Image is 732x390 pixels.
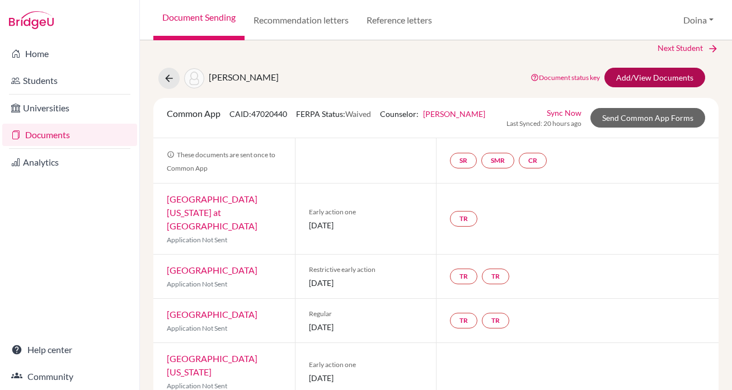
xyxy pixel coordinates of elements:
[2,151,137,173] a: Analytics
[450,211,477,227] a: TR
[547,107,581,119] a: Sync Now
[309,321,423,333] span: [DATE]
[167,324,227,332] span: Application Not Sent
[9,11,54,29] img: Bridge-U
[167,236,227,244] span: Application Not Sent
[229,109,287,119] span: CAID: 47020440
[482,269,509,284] a: TR
[450,153,477,168] a: SR
[519,153,547,168] a: CR
[345,109,371,119] span: Waived
[2,365,137,388] a: Community
[167,309,257,319] a: [GEOGRAPHIC_DATA]
[2,43,137,65] a: Home
[167,151,275,172] span: These documents are sent once to Common App
[423,109,485,119] a: [PERSON_NAME]
[309,219,423,231] span: [DATE]
[309,360,423,370] span: Early action one
[531,73,600,82] a: Document status key
[309,372,423,384] span: [DATE]
[482,313,509,328] a: TR
[167,265,257,275] a: [GEOGRAPHIC_DATA]
[296,109,371,119] span: FERPA Status:
[2,339,137,361] a: Help center
[658,42,719,54] a: Next Student
[309,265,423,275] span: Restrictive early action
[167,108,220,119] span: Common App
[167,382,227,390] span: Application Not Sent
[604,68,705,87] a: Add/View Documents
[450,269,477,284] a: TR
[450,313,477,328] a: TR
[167,280,227,288] span: Application Not Sent
[2,69,137,92] a: Students
[2,97,137,119] a: Universities
[590,108,705,128] a: Send Common App Forms
[678,10,719,31] button: Doina
[380,109,485,119] span: Counselor:
[209,72,279,82] span: [PERSON_NAME]
[481,153,514,168] a: SMR
[506,119,581,129] span: Last Synced: 20 hours ago
[167,194,257,231] a: [GEOGRAPHIC_DATA][US_STATE] at [GEOGRAPHIC_DATA]
[309,309,423,319] span: Regular
[309,207,423,217] span: Early action one
[167,353,257,377] a: [GEOGRAPHIC_DATA][US_STATE]
[2,124,137,146] a: Documents
[309,277,423,289] span: [DATE]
